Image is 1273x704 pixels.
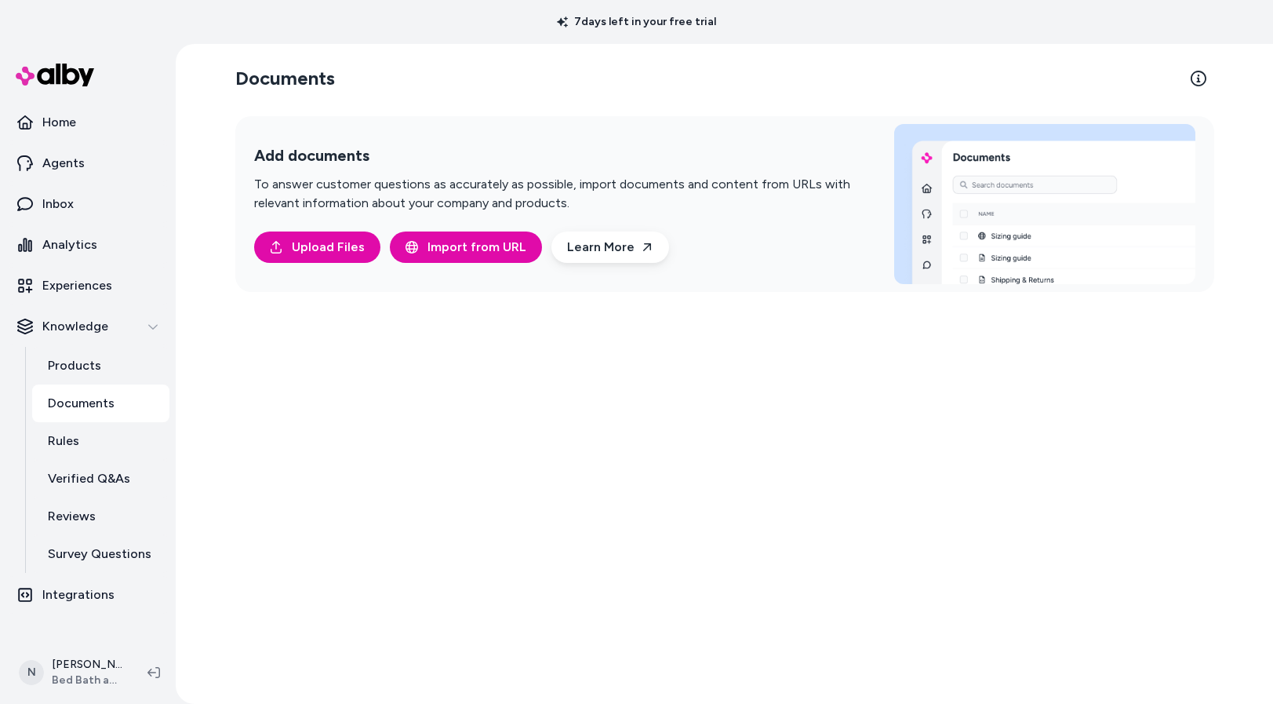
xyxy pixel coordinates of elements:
[547,14,726,30] p: 7 days left in your free trial
[32,347,169,385] a: Products
[6,308,169,345] button: Knowledge
[427,238,526,257] span: Import from URL
[9,647,135,698] button: N[PERSON_NAME]Bed Bath and Beyond
[52,657,122,673] p: [PERSON_NAME]
[42,276,112,295] p: Experiences
[32,385,169,422] a: Documents
[42,585,115,604] p: Integrations
[6,144,169,182] a: Agents
[48,507,96,526] p: Reviews
[48,356,101,375] p: Products
[6,185,169,223] a: Inbox
[48,394,115,413] p: Documents
[42,113,76,132] p: Home
[254,175,857,213] p: To answer customer questions as accurately as possible, import documents and content from URLs wi...
[48,432,79,450] p: Rules
[48,469,130,488] p: Verified Q&As
[551,232,669,263] a: Learn More
[254,232,380,263] button: Upload Files
[390,232,542,263] button: Import from URL
[16,64,94,86] img: alby Logo
[48,545,151,564] p: Survey Questions
[6,267,169,305] a: Experiences
[42,154,85,173] p: Agents
[254,146,857,166] h2: Add documents
[6,226,169,264] a: Analytics
[32,460,169,498] a: Verified Q&As
[6,576,169,614] a: Integrations
[42,235,97,254] p: Analytics
[42,317,108,336] p: Knowledge
[52,673,122,688] span: Bed Bath and Beyond
[292,238,365,257] span: Upload Files
[235,66,335,91] h2: Documents
[32,535,169,573] a: Survey Questions
[6,104,169,141] a: Home
[19,660,44,685] span: N
[32,422,169,460] a: Rules
[42,195,74,213] p: Inbox
[894,124,1195,284] img: Add documents
[32,498,169,535] a: Reviews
